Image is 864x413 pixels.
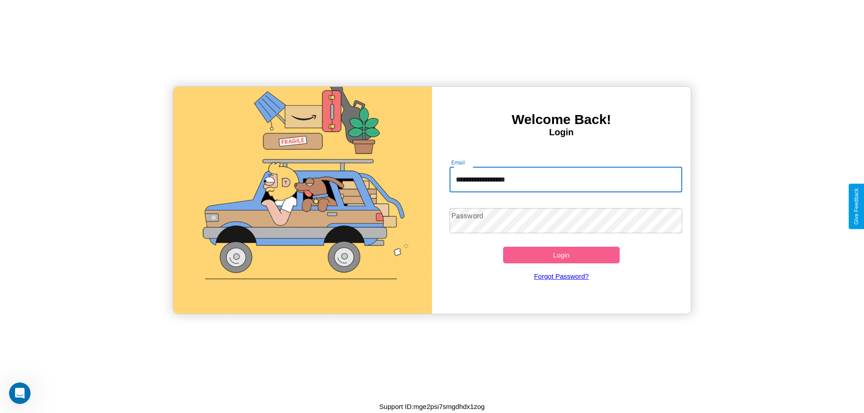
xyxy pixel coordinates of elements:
img: gif [173,87,432,314]
h4: Login [432,127,691,138]
button: Login [503,247,620,263]
p: Support ID: mge2psi7smgdhdx1zog [379,400,485,413]
h3: Welcome Back! [432,112,691,127]
label: Email [451,159,465,166]
div: Give Feedback [853,188,859,225]
a: Forgot Password? [445,263,678,289]
iframe: Intercom live chat [9,382,31,404]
